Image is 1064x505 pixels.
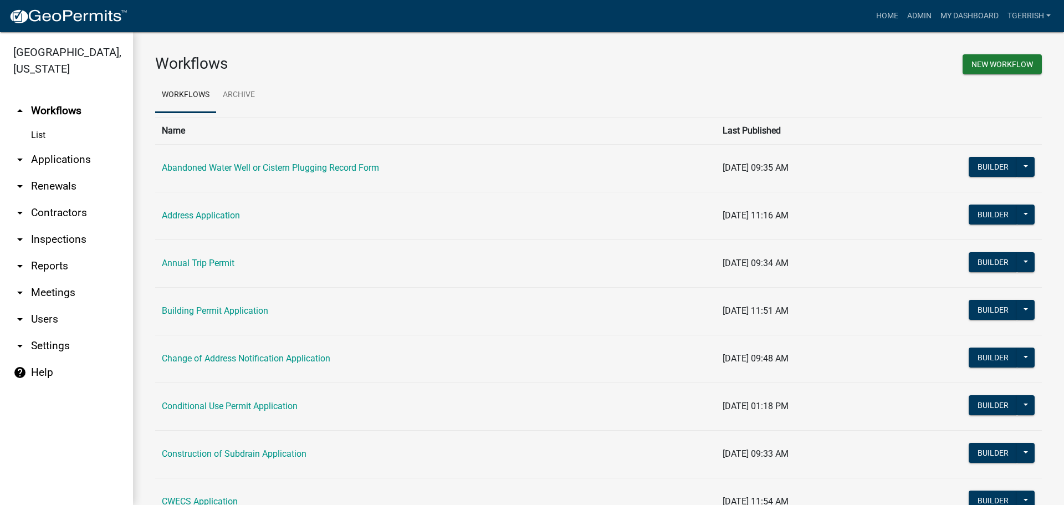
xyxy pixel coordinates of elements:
[969,157,1017,177] button: Builder
[13,233,27,246] i: arrow_drop_down
[155,54,590,73] h3: Workflows
[1003,6,1055,27] a: TGERRISH
[162,258,234,268] a: Annual Trip Permit
[162,401,298,411] a: Conditional Use Permit Application
[13,153,27,166] i: arrow_drop_down
[969,348,1017,368] button: Builder
[162,210,240,221] a: Address Application
[716,117,878,144] th: Last Published
[969,395,1017,415] button: Builder
[969,443,1017,463] button: Builder
[723,210,789,221] span: [DATE] 11:16 AM
[155,78,216,113] a: Workflows
[969,300,1017,320] button: Builder
[969,252,1017,272] button: Builder
[13,366,27,379] i: help
[903,6,936,27] a: Admin
[13,180,27,193] i: arrow_drop_down
[723,162,789,173] span: [DATE] 09:35 AM
[13,313,27,326] i: arrow_drop_down
[162,305,268,316] a: Building Permit Application
[13,286,27,299] i: arrow_drop_down
[155,117,716,144] th: Name
[723,305,789,316] span: [DATE] 11:51 AM
[936,6,1003,27] a: My Dashboard
[963,54,1042,74] button: New Workflow
[969,205,1017,225] button: Builder
[723,401,789,411] span: [DATE] 01:18 PM
[13,339,27,353] i: arrow_drop_down
[723,448,789,459] span: [DATE] 09:33 AM
[13,206,27,220] i: arrow_drop_down
[162,162,379,173] a: Abandoned Water Well or Cistern Plugging Record Form
[723,258,789,268] span: [DATE] 09:34 AM
[162,448,306,459] a: Construction of Subdrain Application
[872,6,903,27] a: Home
[216,78,262,113] a: Archive
[723,353,789,364] span: [DATE] 09:48 AM
[162,353,330,364] a: Change of Address Notification Application
[13,259,27,273] i: arrow_drop_down
[13,104,27,118] i: arrow_drop_up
